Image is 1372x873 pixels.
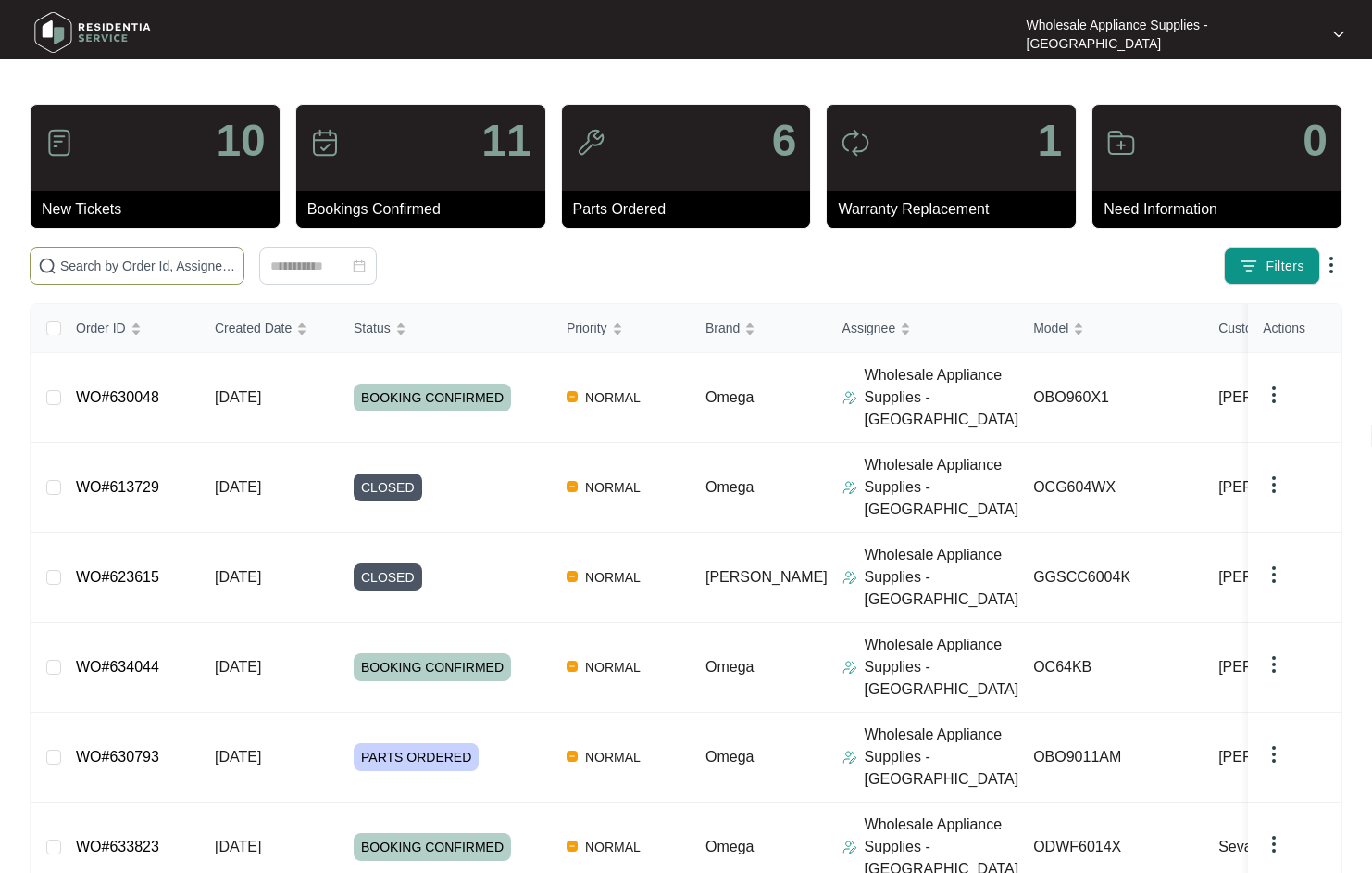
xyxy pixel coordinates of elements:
img: Assigner Icon [842,750,857,765]
p: Warranty Replacement [838,198,1076,221]
img: Vercel Logo [567,481,578,492]
span: CLOSED [354,474,422,501]
td: OCG604WX [1018,443,1204,533]
td: OC64KB [1018,623,1204,713]
span: Brand [705,318,740,338]
p: 10 [216,119,265,163]
p: Wholesale Appliance Supplies - [GEOGRAPHIC_DATA] [865,454,1019,521]
span: [PERSON_NAME] [1218,386,1341,409]
span: [PERSON_NAME] [1218,656,1341,678]
input: Search by Order Id, Assignee Name, Customer Name, Brand and Model [60,256,236,276]
th: Brand [691,304,828,353]
img: search-icon [38,257,56,275]
img: icon [576,128,605,158]
img: filter icon [1240,257,1258,275]
img: Assigner Icon [842,840,857,854]
a: WO#613729 [76,479,159,495]
img: Assigner Icon [842,480,857,495]
span: Filters [1266,257,1304,276]
p: Wholesale Appliance Supplies - [GEOGRAPHIC_DATA] [865,634,1019,701]
span: NORMAL [578,746,648,768]
span: BOOKING CONFIRMED [354,833,511,861]
span: Customer Name [1218,318,1313,338]
p: Wholesale Appliance Supplies - [GEOGRAPHIC_DATA] [865,544,1019,611]
img: dropdown arrow [1320,254,1342,276]
img: dropdown arrow [1263,833,1285,855]
span: Priority [567,318,607,338]
img: Vercel Logo [567,391,578,402]
img: Assigner Icon [842,660,857,675]
img: Vercel Logo [567,751,578,762]
img: dropdown arrow [1263,653,1285,676]
span: [PERSON_NAME] [1218,566,1341,588]
img: dropdown arrow [1333,30,1344,39]
span: NORMAL [578,656,648,678]
p: Wholesale Appliance Supplies - [GEOGRAPHIC_DATA] [865,364,1019,431]
span: Omega [705,749,754,765]
span: BOOKING CONFIRMED [354,384,511,411]
img: icon [310,128,340,158]
span: Omega [705,389,754,405]
img: residentia service logo [28,5,157,60]
span: Omega [705,659,754,675]
span: NORMAL [578,566,648,588]
a: WO#634044 [76,659,159,675]
img: Vercel Logo [567,571,578,582]
span: Status [354,318,391,338]
a: WO#623615 [76,569,159,585]
th: Assignee [828,304,1019,353]
p: Bookings Confirmed [307,198,545,221]
p: Parts Ordered [573,198,811,221]
span: NORMAL [578,476,648,499]
p: Wholesale Appliance Supplies - [GEOGRAPHIC_DATA] [1027,16,1317,53]
img: icon [841,128,870,158]
p: New Tickets [42,198,280,221]
span: BOOKING CONFIRMED [354,653,511,681]
span: [PERSON_NAME] [1218,476,1341,499]
img: dropdown arrow [1263,384,1285,406]
img: dropdown arrow [1263,563,1285,586]
span: NORMAL [578,386,648,409]
p: 11 [481,119,530,163]
span: Created Date [215,318,292,338]
span: [DATE] [215,839,261,854]
a: WO#630048 [76,389,159,405]
span: NORMAL [578,836,648,858]
span: Omega [705,479,754,495]
th: Priority [552,304,691,353]
th: Order ID [61,304,200,353]
span: [DATE] [215,389,261,405]
td: GGSCC6004K [1018,533,1204,623]
span: Order ID [76,318,126,338]
th: Created Date [200,304,339,353]
img: Assigner Icon [842,390,857,405]
img: Vercel Logo [567,661,578,672]
img: dropdown arrow [1263,474,1285,496]
img: icon [1106,128,1136,158]
span: Sevanna and Lac... [1218,836,1346,858]
img: dropdown arrow [1263,743,1285,765]
th: Status [339,304,552,353]
span: [DATE] [215,659,261,675]
span: PARTS ORDERED [354,743,479,771]
td: OBO960X1 [1018,353,1204,443]
p: Wholesale Appliance Supplies - [GEOGRAPHIC_DATA] [865,724,1019,791]
th: Model [1018,304,1204,353]
span: Model [1033,318,1068,338]
span: [DATE] [215,749,261,765]
img: icon [44,128,74,158]
td: OBO9011AM [1018,713,1204,803]
a: WO#633823 [76,839,159,854]
th: Actions [1248,304,1341,353]
img: Assigner Icon [842,570,857,585]
p: 1 [1037,119,1062,163]
img: Vercel Logo [567,841,578,852]
span: [DATE] [215,569,261,585]
span: Omega [705,839,754,854]
button: filter iconFilters [1224,247,1320,285]
p: 6 [772,119,797,163]
span: Assignee [842,318,896,338]
span: [DATE] [215,479,261,495]
span: [PERSON_NAME] [1218,746,1341,768]
span: [PERSON_NAME] [705,569,828,585]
